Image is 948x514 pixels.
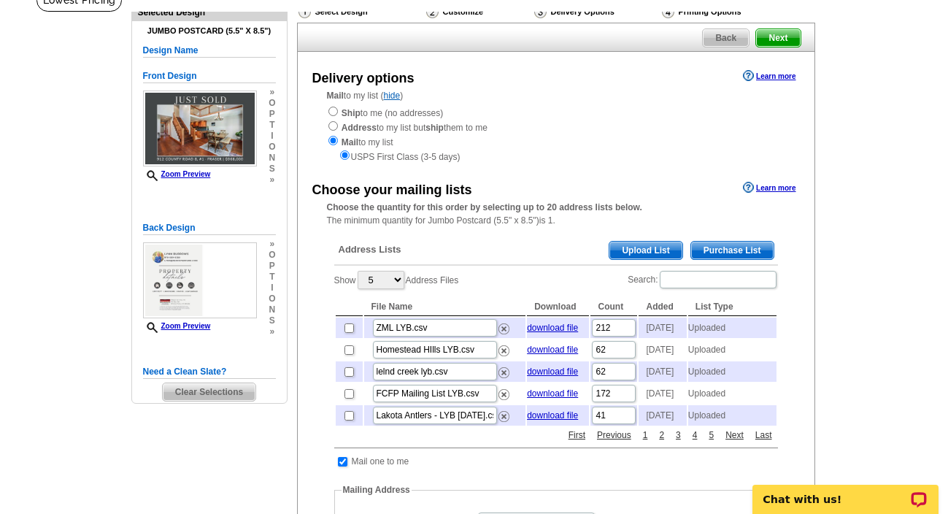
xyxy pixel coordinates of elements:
img: small-thumb.jpg [143,242,257,318]
legend: Mailing Address [342,483,412,496]
div: USPS First Class (3-5 days) [327,149,785,164]
span: » [269,239,275,250]
span: s [269,164,275,174]
img: Select Design [298,5,311,18]
span: Purchase List [691,242,774,259]
a: Remove this list [498,386,509,396]
td: Uploaded [688,361,776,382]
strong: ship [425,123,444,133]
div: to my list ( ) [298,89,814,164]
a: download file [527,410,578,421]
a: 5 [705,429,717,442]
a: download file [527,345,578,355]
a: Remove this list [498,364,509,375]
td: Mail one to me [351,454,410,469]
th: List Type [688,298,776,316]
h5: Design Name [143,44,276,58]
a: First [565,429,589,442]
td: [DATE] [639,361,686,382]
span: n [269,153,275,164]
label: Show Address Files [334,269,459,291]
span: s [269,315,275,326]
td: Uploaded [688,318,776,338]
th: Download [527,298,589,316]
span: t [269,272,275,283]
td: [DATE] [639,318,686,338]
td: Uploaded [688,383,776,404]
a: Previous [593,429,635,442]
a: Back [702,28,749,47]
a: download file [527,367,578,377]
strong: Ship [342,108,361,118]
a: Remove this list [498,408,509,418]
h5: Front Design [143,69,276,83]
span: » [269,174,275,185]
td: Uploaded [688,340,776,360]
div: Select Design [297,4,425,23]
a: download file [527,388,578,399]
td: [DATE] [639,405,686,426]
th: Added [639,298,686,316]
a: Learn more [743,70,795,82]
img: delete.png [498,367,509,378]
span: Back [703,29,749,47]
span: Address Lists [339,243,401,256]
img: Delivery Options [534,5,547,18]
span: p [269,109,275,120]
div: to me (no addresses) to my list but them to me to my list [327,105,785,164]
span: p [269,261,275,272]
img: Printing Options & Summary [662,5,674,18]
a: Remove this list [498,321,509,331]
strong: Address [342,123,377,133]
div: Delivery options [312,69,415,88]
h4: Jumbo Postcard (5.5" x 8.5") [143,26,276,36]
a: 2 [655,429,668,442]
td: [DATE] [639,340,686,360]
a: Remove this list [498,342,509,353]
strong: Mail [342,137,358,147]
h5: Need a Clean Slate? [143,365,276,379]
span: i [269,283,275,294]
span: o [269,98,275,109]
img: delete.png [498,411,509,422]
h5: Back Design [143,221,276,235]
strong: Choose the quantity for this order by selecting up to 20 address lists below. [327,202,642,212]
span: » [269,87,275,98]
a: Last [752,429,776,442]
div: Choose your mailing lists [312,180,472,200]
th: File Name [364,298,526,316]
a: hide [384,91,401,101]
iframe: LiveChat chat widget [743,468,948,514]
span: o [269,250,275,261]
div: Delivery Options [533,4,660,23]
label: Search: [628,269,777,290]
div: Selected Design [132,5,287,19]
select: ShowAddress Files [358,271,404,289]
span: n [269,304,275,315]
strong: Mail [327,91,344,101]
a: Learn more [743,182,795,193]
span: Next [756,29,800,47]
div: Printing Options [660,4,790,19]
span: t [269,120,275,131]
th: Count [590,298,637,316]
a: Next [722,429,747,442]
span: i [269,131,275,142]
a: 3 [672,429,685,442]
span: » [269,326,275,337]
td: [DATE] [639,383,686,404]
a: 1 [639,429,652,442]
a: download file [527,323,578,333]
img: delete.png [498,389,509,400]
span: o [269,142,275,153]
div: The minimum quantity for Jumbo Postcard (5.5" x 8.5")is 1. [298,201,814,227]
div: Customize [425,4,533,19]
a: Zoom Preview [143,322,211,330]
img: delete.png [498,345,509,356]
span: Upload List [609,242,682,259]
img: delete.png [498,323,509,334]
a: 4 [689,429,701,442]
span: Clear Selections [163,383,255,401]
